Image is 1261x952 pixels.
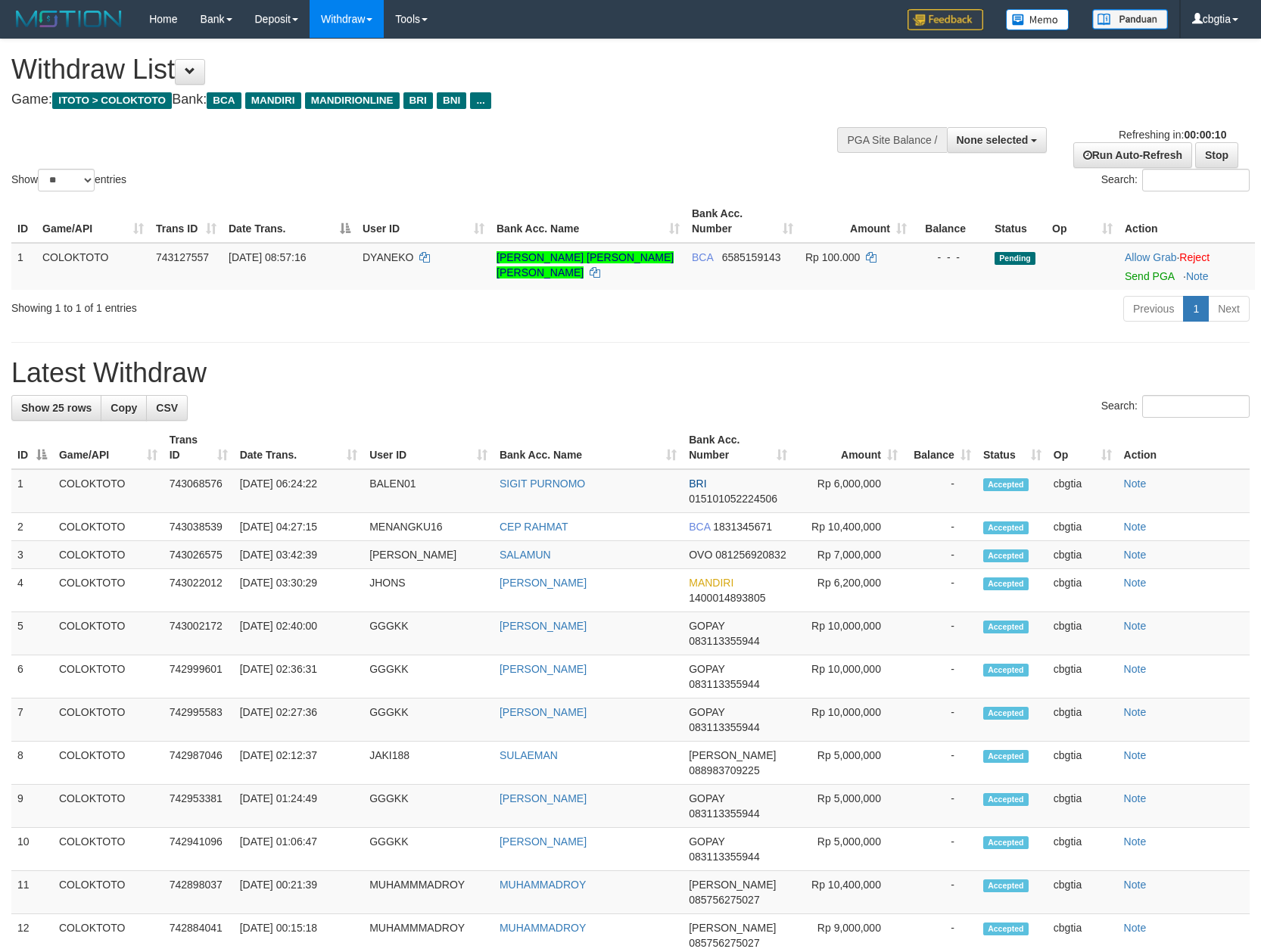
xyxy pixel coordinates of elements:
td: 3 [11,541,53,569]
td: 742898037 [163,871,234,914]
td: [DATE] 02:12:37 [234,742,363,785]
th: Balance [913,200,989,243]
td: BALEN01 [363,469,494,513]
a: Note [1124,549,1147,561]
span: [PERSON_NAME] [689,879,776,891]
td: 743038539 [163,513,234,541]
th: Date Trans.: activate to sort column ascending [234,426,363,469]
td: Rp 10,000,000 [793,698,904,742]
th: Game/API: activate to sort column ascending [53,426,163,469]
td: 742941096 [163,828,234,871]
a: Note [1124,620,1147,632]
th: ID: activate to sort column descending [11,426,53,469]
div: Showing 1 to 1 of 1 entries [11,294,514,316]
td: cbgtia [1048,828,1118,871]
td: COLOKTOTO [53,513,163,541]
span: OVO [689,549,712,561]
td: Rp 5,000,000 [793,742,904,785]
td: 742999601 [163,655,234,698]
th: Balance: activate to sort column ascending [904,426,977,469]
span: Copy 083113355944 to clipboard [689,678,759,690]
td: Rp 6,000,000 [793,469,904,513]
img: Feedback.jpg [908,9,983,30]
td: - [904,513,977,541]
td: [DATE] 02:36:31 [234,655,363,698]
td: JHONS [363,569,494,612]
span: Copy 083113355944 to clipboard [689,635,759,647]
a: CSV [146,395,188,421]
a: [PERSON_NAME] [500,577,587,589]
span: Accepted [983,521,1029,534]
td: cbgtia [1048,612,1118,655]
td: cbgtia [1048,569,1118,612]
span: Copy 1400014893805 to clipboard [689,592,765,604]
td: MUHAMMMADROY [363,871,494,914]
td: Rp 10,400,000 [793,513,904,541]
input: Search: [1142,395,1250,418]
a: Next [1208,296,1250,322]
span: · [1125,251,1179,263]
h1: Withdraw List [11,54,826,85]
a: Note [1124,879,1147,891]
span: Refreshing in: [1119,129,1226,141]
a: [PERSON_NAME] [500,835,587,848]
span: Accepted [983,879,1029,892]
span: Copy [111,402,137,414]
span: BRI [689,478,706,490]
span: Pending [995,252,1035,265]
td: [DATE] 02:40:00 [234,612,363,655]
td: JAKI188 [363,742,494,785]
td: 742995583 [163,698,234,742]
span: Accepted [983,577,1029,590]
td: cbgtia [1048,655,1118,698]
span: Accepted [983,478,1029,491]
span: Copy 015101052224506 to clipboard [689,493,777,505]
td: cbgtia [1048,742,1118,785]
td: [DATE] 03:42:39 [234,541,363,569]
span: MANDIRI [689,577,733,589]
a: Note [1124,835,1147,848]
td: 742953381 [163,785,234,828]
span: Copy 085756275027 to clipboard [689,937,759,949]
th: Op: activate to sort column ascending [1048,426,1118,469]
span: Accepted [983,836,1029,849]
td: cbgtia [1048,513,1118,541]
td: cbgtia [1048,469,1118,513]
select: Showentries [38,169,95,191]
td: 6 [11,655,53,698]
td: GGGKK [363,612,494,655]
img: Button%20Memo.svg [1006,9,1070,30]
a: Stop [1195,142,1238,168]
a: Note [1186,270,1209,282]
span: ... [470,92,490,109]
span: Copy 083113355944 to clipboard [689,721,759,733]
td: [DATE] 01:24:49 [234,785,363,828]
td: - [904,785,977,828]
td: Rp 5,000,000 [793,828,904,871]
img: MOTION_logo.png [11,8,126,30]
td: - [904,742,977,785]
span: CSV [156,402,178,414]
th: Trans ID: activate to sort column ascending [163,426,234,469]
td: 743026575 [163,541,234,569]
a: SALAMUN [500,549,551,561]
a: Allow Grab [1125,251,1176,263]
span: None selected [957,134,1029,146]
th: Amount: activate to sort column ascending [793,426,904,469]
a: Note [1124,521,1147,533]
a: [PERSON_NAME] [PERSON_NAME] [PERSON_NAME] [497,251,674,278]
td: cbgtia [1048,698,1118,742]
td: [DATE] 03:30:29 [234,569,363,612]
img: panduan.png [1092,9,1168,30]
span: Accepted [983,750,1029,763]
label: Search: [1101,395,1250,418]
td: - [904,871,977,914]
td: - [904,612,977,655]
td: [DATE] 01:06:47 [234,828,363,871]
td: - [904,655,977,698]
th: Status: activate to sort column ascending [977,426,1048,469]
span: GOPAY [689,706,724,718]
span: Accepted [983,707,1029,720]
td: 1 [11,243,36,290]
span: MANDIRIONLINE [305,92,400,109]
